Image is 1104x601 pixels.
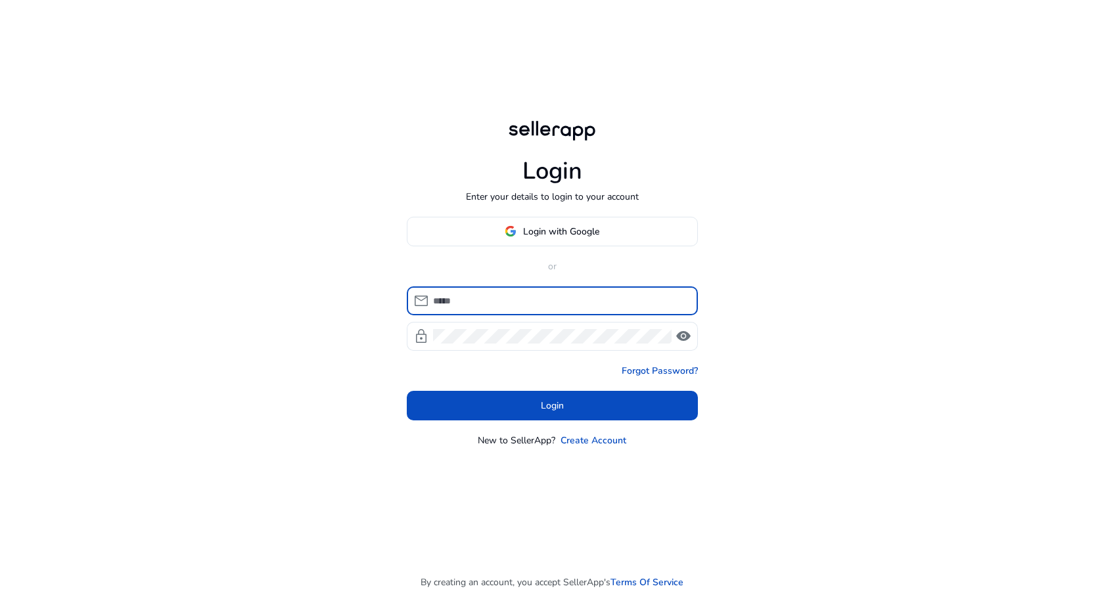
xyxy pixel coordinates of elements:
span: mail [413,293,429,309]
span: visibility [676,328,691,344]
p: Enter your details to login to your account [466,190,639,204]
img: google-logo.svg [505,225,517,237]
p: or [407,259,698,273]
h1: Login [522,157,582,185]
span: Login [541,399,564,412]
a: Create Account [561,434,626,447]
span: Login with Google [523,225,599,238]
span: lock [413,328,429,344]
a: Terms Of Service [610,575,683,589]
a: Forgot Password? [622,364,698,378]
button: Login [407,391,698,420]
p: New to SellerApp? [478,434,555,447]
button: Login with Google [407,217,698,246]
